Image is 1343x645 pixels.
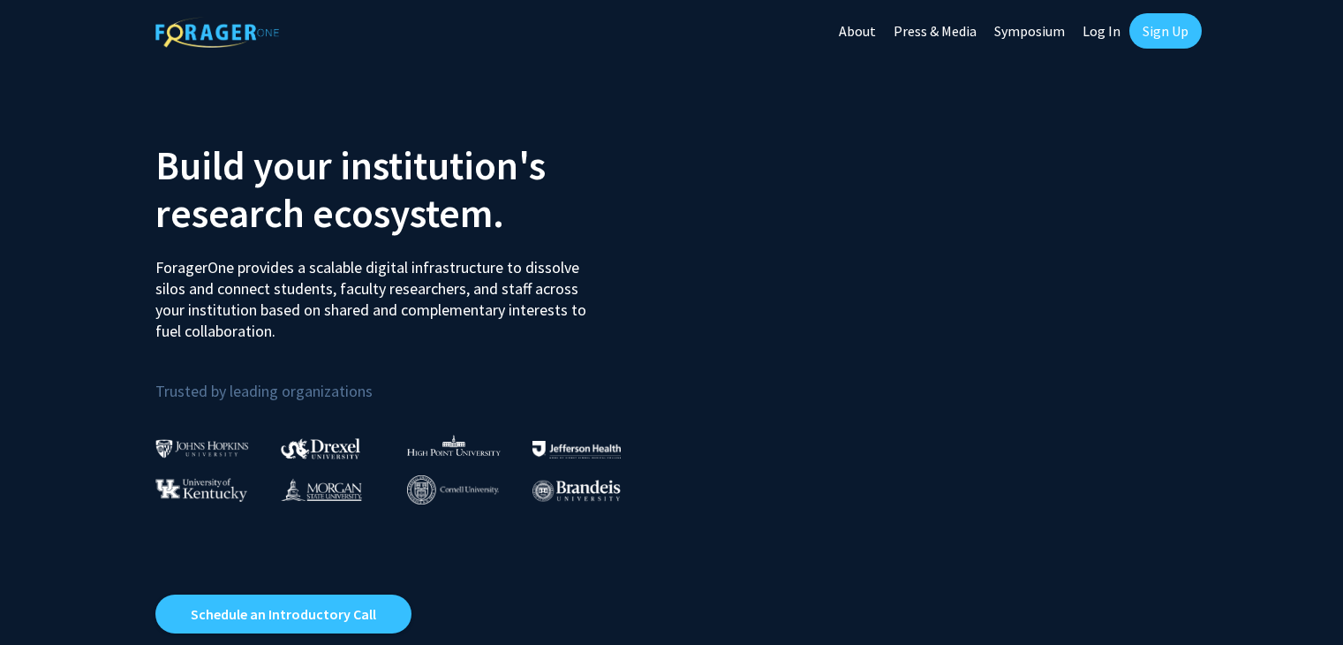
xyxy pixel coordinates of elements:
img: University of Kentucky [155,478,247,502]
img: Cornell University [407,475,499,505]
img: High Point University [407,435,501,456]
img: Drexel University [281,438,360,459]
img: Morgan State University [281,478,362,501]
a: Opens in a new tab [155,595,411,634]
p: Trusted by leading organizations [155,356,659,405]
img: Johns Hopkins University [155,439,249,458]
a: Sign Up [1129,13,1202,49]
img: Brandeis University [532,480,621,502]
h2: Build your institution's research ecosystem. [155,141,659,237]
p: ForagerOne provides a scalable digital infrastructure to dissolve silos and connect students, fac... [155,244,599,342]
img: Thomas Jefferson University [532,441,621,458]
img: ForagerOne Logo [155,17,279,48]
